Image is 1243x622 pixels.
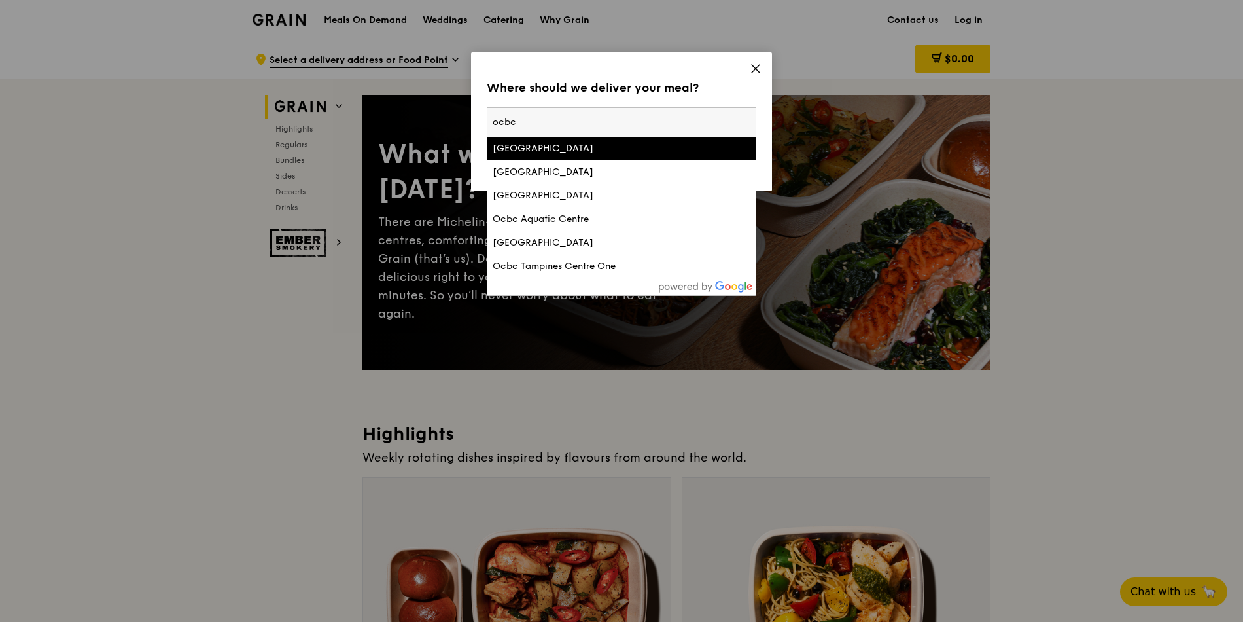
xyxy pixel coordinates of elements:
[493,189,686,202] div: [GEOGRAPHIC_DATA]
[659,281,753,293] img: powered-by-google.60e8a832.png
[493,166,686,179] div: [GEOGRAPHIC_DATA]
[493,142,686,155] div: [GEOGRAPHIC_DATA]
[493,236,686,249] div: [GEOGRAPHIC_DATA]
[493,260,686,273] div: Ocbc Tampines Centre One
[487,79,756,97] div: Where should we deliver your meal?
[493,213,686,226] div: Ocbc Aquatic Centre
